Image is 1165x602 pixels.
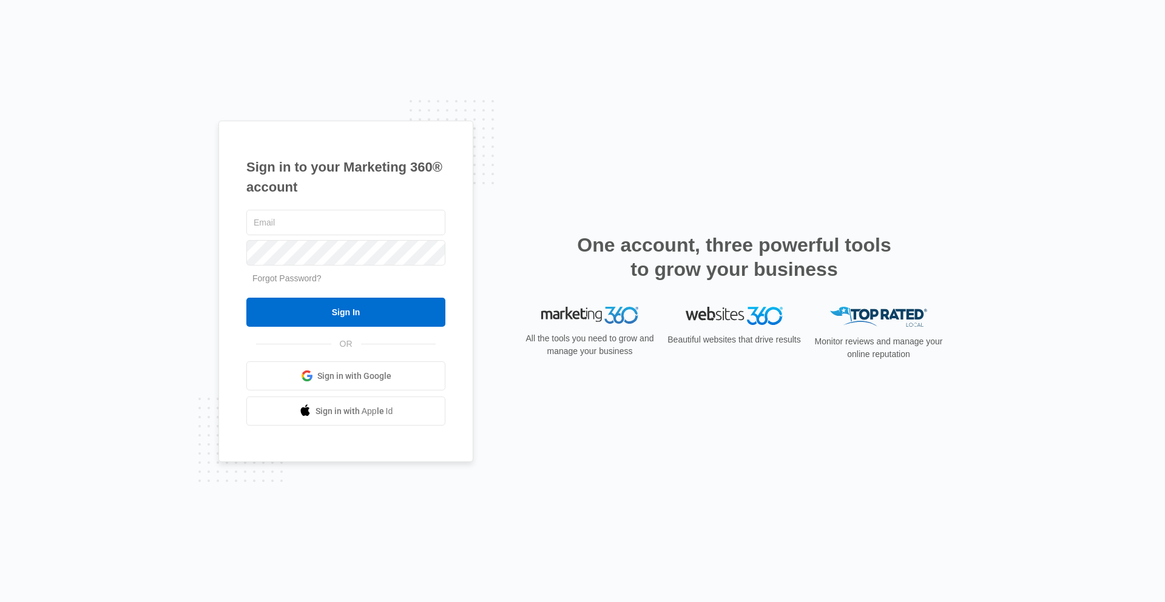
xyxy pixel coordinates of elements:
span: OR [331,338,361,350]
h1: Sign in to your Marketing 360® account [246,157,445,197]
h2: One account, three powerful tools to grow your business [573,233,895,281]
input: Sign In [246,298,445,327]
span: Sign in with Apple Id [316,405,393,418]
p: Beautiful websites that drive results [666,333,802,346]
p: Monitor reviews and manage your online reputation [811,335,947,361]
a: Sign in with Google [246,361,445,390]
p: All the tools you need to grow and manage your business [522,332,658,358]
a: Forgot Password? [252,273,322,283]
span: Sign in with Google [317,370,391,383]
img: Marketing 360 [541,307,638,324]
img: Top Rated Local [830,307,927,327]
input: Email [246,210,445,235]
img: Websites 360 [686,307,783,324]
a: Sign in with Apple Id [246,396,445,426]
